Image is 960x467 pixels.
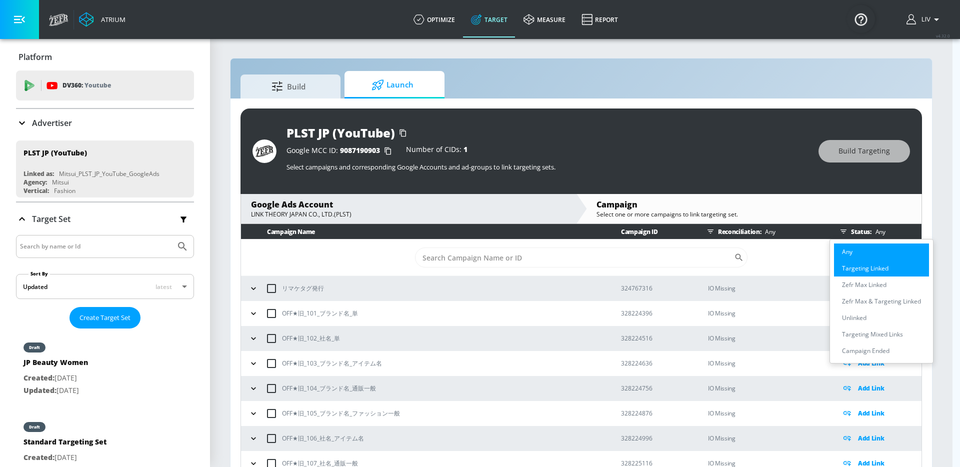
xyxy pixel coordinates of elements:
[842,329,903,339] p: Targeting Mixed Links
[842,263,888,273] p: Targeting Linked
[842,246,852,257] p: Any
[842,279,886,290] p: Zefr Max Linked
[842,312,866,323] p: Unlinked
[842,345,889,356] p: Campaign Ended
[842,296,921,306] p: Zefr Max & Targeting Linked
[847,5,875,33] button: Open Resource Center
